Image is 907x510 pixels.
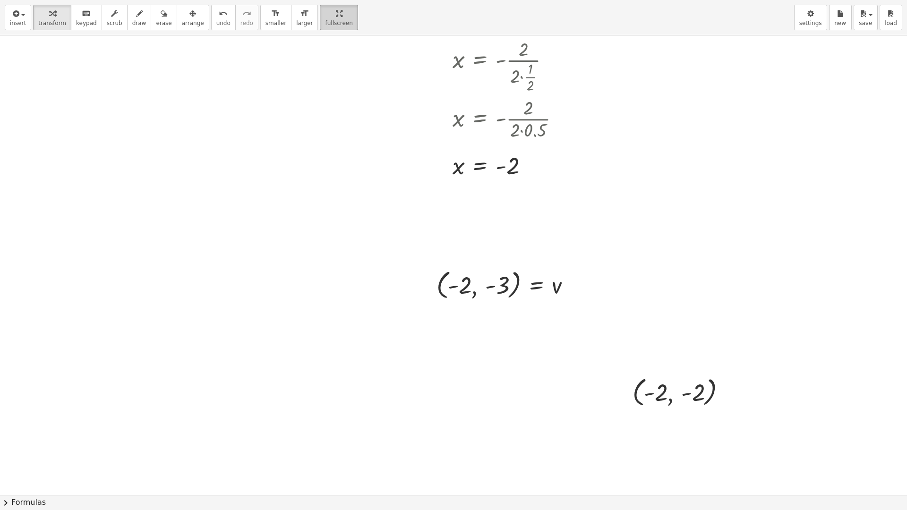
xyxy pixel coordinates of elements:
button: settings [794,5,827,30]
button: load [880,5,902,30]
span: draw [132,20,146,26]
button: new [829,5,852,30]
span: arrange [182,20,204,26]
button: draw [127,5,152,30]
span: erase [156,20,171,26]
button: insert [5,5,31,30]
span: keypad [76,20,97,26]
button: redoredo [235,5,258,30]
span: larger [296,20,313,26]
button: undoundo [211,5,236,30]
span: insert [10,20,26,26]
span: scrub [107,20,122,26]
span: undo [216,20,231,26]
button: format_sizelarger [291,5,318,30]
span: redo [240,20,253,26]
span: settings [799,20,822,26]
i: undo [219,8,228,19]
button: arrange [177,5,209,30]
span: new [834,20,846,26]
button: transform [33,5,71,30]
span: smaller [265,20,286,26]
span: fullscreen [325,20,352,26]
span: load [885,20,897,26]
button: erase [151,5,177,30]
button: scrub [102,5,128,30]
span: transform [38,20,66,26]
button: keyboardkeypad [71,5,102,30]
i: format_size [271,8,280,19]
button: format_sizesmaller [260,5,291,30]
i: format_size [300,8,309,19]
i: redo [242,8,251,19]
i: keyboard [82,8,91,19]
button: fullscreen [320,5,358,30]
span: save [859,20,872,26]
button: save [854,5,878,30]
